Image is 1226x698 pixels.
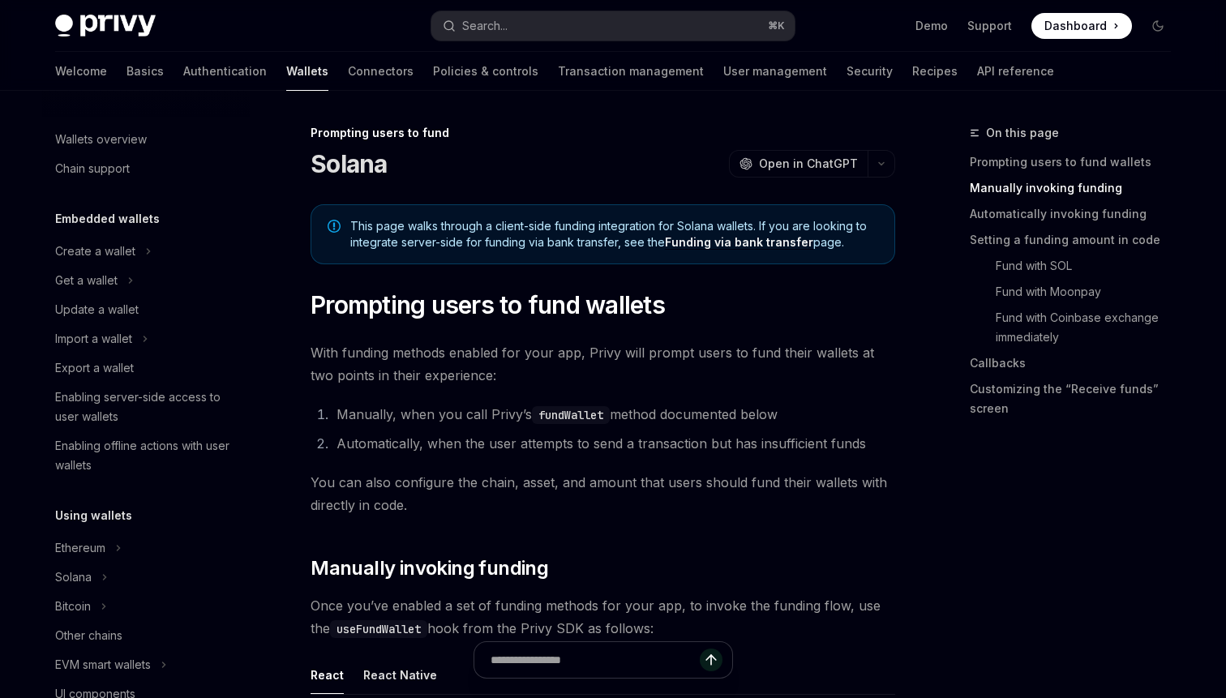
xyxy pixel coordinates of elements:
[431,11,795,41] button: Search...⌘K
[42,353,250,383] a: Export a wallet
[847,52,893,91] a: Security
[55,655,151,674] div: EVM smart wallets
[433,52,538,91] a: Policies & controls
[183,52,267,91] a: Authentication
[55,130,147,149] div: Wallets overview
[55,271,118,290] div: Get a wallet
[330,620,427,638] code: useFundWallet
[729,150,868,178] button: Open in ChatGPT
[126,52,164,91] a: Basics
[915,18,948,34] a: Demo
[986,123,1059,143] span: On this page
[462,16,508,36] div: Search...
[55,567,92,587] div: Solana
[55,506,132,525] h5: Using wallets
[55,52,107,91] a: Welcome
[311,149,388,178] h1: Solana
[55,15,156,37] img: dark logo
[768,19,785,32] span: ⌘ K
[332,432,895,455] li: Automatically, when the user attempts to send a transaction but has insufficient funds
[42,295,250,324] a: Update a wallet
[55,626,122,645] div: Other chains
[42,621,250,650] a: Other chains
[977,52,1054,91] a: API reference
[311,341,895,387] span: With funding methods enabled for your app, Privy will prompt users to fund their wallets at two p...
[912,52,958,91] a: Recipes
[970,149,1184,175] a: Prompting users to fund wallets
[55,358,134,378] div: Export a wallet
[970,175,1184,201] a: Manually invoking funding
[55,538,105,558] div: Ethereum
[55,209,160,229] h5: Embedded wallets
[970,201,1184,227] a: Automatically invoking funding
[1145,13,1171,39] button: Toggle dark mode
[558,52,704,91] a: Transaction management
[311,594,895,640] span: Once you’ve enabled a set of funding methods for your app, to invoke the funding flow, use the ho...
[311,290,665,319] span: Prompting users to fund wallets
[311,125,895,141] div: Prompting users to fund
[759,156,858,172] span: Open in ChatGPT
[328,220,341,233] svg: Note
[286,52,328,91] a: Wallets
[311,471,895,516] span: You can also configure the chain, asset, and amount that users should fund their wallets with dir...
[665,235,813,250] a: Funding via bank transfer
[311,555,548,581] span: Manually invoking funding
[42,383,250,431] a: Enabling server-side access to user wallets
[55,242,135,261] div: Create a wallet
[42,125,250,154] a: Wallets overview
[55,159,130,178] div: Chain support
[700,649,722,671] button: Send message
[1031,13,1132,39] a: Dashboard
[350,218,878,251] span: This page walks through a client-side funding integration for Solana wallets. If you are looking ...
[55,388,240,426] div: Enabling server-side access to user wallets
[967,18,1012,34] a: Support
[55,436,240,475] div: Enabling offline actions with user wallets
[55,597,91,616] div: Bitcoin
[532,406,610,424] code: fundWallet
[723,52,827,91] a: User management
[42,431,250,480] a: Enabling offline actions with user wallets
[42,154,250,183] a: Chain support
[996,279,1184,305] a: Fund with Moonpay
[970,350,1184,376] a: Callbacks
[996,253,1184,279] a: Fund with SOL
[970,376,1184,422] a: Customizing the “Receive funds” screen
[55,300,139,319] div: Update a wallet
[55,329,132,349] div: Import a wallet
[332,403,895,426] li: Manually, when you call Privy’s method documented below
[996,305,1184,350] a: Fund with Coinbase exchange immediately
[348,52,414,91] a: Connectors
[970,227,1184,253] a: Setting a funding amount in code
[1044,18,1107,34] span: Dashboard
